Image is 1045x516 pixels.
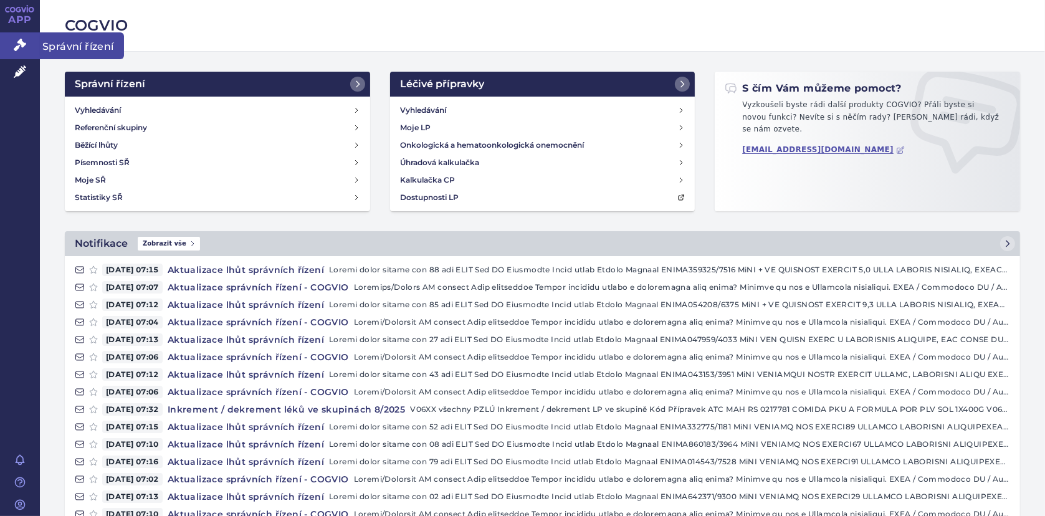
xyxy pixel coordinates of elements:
h4: Aktualizace správních řízení - COGVIO [163,351,354,363]
h4: Aktualizace správních řízení - COGVIO [163,386,354,398]
span: [DATE] 07:16 [102,456,163,468]
span: [DATE] 07:32 [102,403,163,416]
h4: Aktualizace lhůt správních řízení [163,421,329,433]
p: Loremi dolor sitame con 85 adi ELIT Sed DO Eiusmodte Incid utlab Etdolo Magnaal ENIMA054208/6375 ... [329,299,1010,311]
p: Loremi dolor sitame con 88 adi ELIT Sed DO Eiusmodte Incid utlab Etdolo Magnaal ENIMA359325/7516 ... [329,264,1010,276]
a: Vyhledávání [395,102,690,119]
p: V06XX všechny PZLÚ Inkrement / dekrement LP ve skupině Kód Přípravek ATC MAH RS 0217781 COMIDA PK... [410,403,1010,416]
span: [DATE] 07:13 [102,333,163,346]
span: [DATE] 07:06 [102,386,163,398]
h2: Léčivé přípravky [400,77,484,92]
span: [DATE] 07:13 [102,490,163,503]
h4: Aktualizace lhůt správních řízení [163,490,329,503]
a: Písemnosti SŘ [70,154,365,171]
h4: Aktualizace lhůt správních řízení [163,299,329,311]
h4: Kalkulačka CP [400,174,455,186]
p: Loremi dolor sitame con 79 adi ELIT Sed DO Eiusmodte Incid utlab Etdolo Magnaal ENIMA014543/7528 ... [329,456,1010,468]
a: Referenční skupiny [70,119,365,136]
h4: Onkologická a hematoonkologická onemocnění [400,139,584,151]
h4: Statistiky SŘ [75,191,123,204]
h4: Aktualizace lhůt správních řízení [163,456,329,468]
h4: Vyhledávání [400,104,446,117]
a: Statistiky SŘ [70,189,365,206]
h4: Aktualizace lhůt správních řízení [163,438,329,451]
h4: Úhradová kalkulačka [400,156,479,169]
h4: Referenční skupiny [75,122,147,134]
span: [DATE] 07:10 [102,438,163,451]
a: Dostupnosti LP [395,189,690,206]
span: Správní řízení [40,32,124,59]
p: Loremips/Dolors AM consect Adip elitseddoe Tempor incididu utlabo e doloremagna aliq enima? Minim... [354,281,1010,294]
span: [DATE] 07:04 [102,316,163,328]
h4: Moje LP [400,122,431,134]
span: [DATE] 07:06 [102,351,163,363]
h4: Aktualizace lhůt správních řízení [163,333,329,346]
h4: Vyhledávání [75,104,121,117]
h4: Aktualizace správních řízení - COGVIO [163,281,354,294]
a: Moje LP [395,119,690,136]
p: Loremi dolor sitame con 43 adi ELIT Sed DO Eiusmodte Incid utlab Etdolo Magnaal ENIMA043153/3951 ... [329,368,1010,381]
span: [DATE] 07:02 [102,473,163,485]
p: Loremi/Dolorsit AM consect Adip elitseddoe Tempor incididu utlabo e doloremagna aliq enima? Minim... [354,351,1010,363]
p: Loremi dolor sitame con 02 adi ELIT Sed DO Eiusmodte Incid utlab Etdolo Magnaal ENIMA642371/9300 ... [329,490,1010,503]
p: Loremi/Dolorsit AM consect Adip elitseddoe Tempor incididu utlabo e doloremagna aliq enima? Minim... [354,316,1010,328]
span: [DATE] 07:15 [102,264,163,276]
span: Zobrazit vše [138,237,200,251]
h2: Správní řízení [75,77,145,92]
p: Loremi dolor sitame con 52 adi ELIT Sed DO Eiusmodte Incid utlab Etdolo Magnaal ENIMA332775/1181 ... [329,421,1010,433]
h4: Inkrement / dekrement léků ve skupinách 8/2025 [163,403,410,416]
a: Úhradová kalkulačka [395,154,690,171]
span: [DATE] 07:15 [102,421,163,433]
p: Loremi/Dolorsit AM consect Adip elitseddoe Tempor incididu utlabo e doloremagna aliq enima? Minim... [354,473,1010,485]
a: Běžící lhůty [70,136,365,154]
h4: Aktualizace lhůt správních řízení [163,368,329,381]
a: Vyhledávání [70,102,365,119]
h4: Aktualizace správních řízení - COGVIO [163,473,354,485]
span: [DATE] 07:12 [102,368,163,381]
span: [DATE] 07:07 [102,281,163,294]
a: Správní řízení [65,72,370,97]
h4: Dostupnosti LP [400,191,459,204]
a: Kalkulačka CP [395,171,690,189]
a: Moje SŘ [70,171,365,189]
h4: Písemnosti SŘ [75,156,130,169]
span: [DATE] 07:12 [102,299,163,311]
a: Onkologická a hematoonkologická onemocnění [395,136,690,154]
a: NotifikaceZobrazit vše [65,231,1020,256]
h4: Aktualizace lhůt správních řízení [163,264,329,276]
h4: Aktualizace správních řízení - COGVIO [163,316,354,328]
p: Loremi dolor sitame con 08 adi ELIT Sed DO Eiusmodte Incid utlab Etdolo Magnaal ENIMA860183/3964 ... [329,438,1010,451]
h4: Moje SŘ [75,174,106,186]
p: Vyzkoušeli byste rádi další produkty COGVIO? Přáli byste si novou funkci? Nevíte si s něčím rady?... [725,99,1010,141]
h4: Běžící lhůty [75,139,118,151]
a: [EMAIL_ADDRESS][DOMAIN_NAME] [742,145,905,155]
p: Loremi/Dolorsit AM consect Adip elitseddoe Tempor incididu utlabo e doloremagna aliq enima? Minim... [354,386,1010,398]
h2: COGVIO [65,15,1020,36]
h2: Notifikace [75,236,128,251]
a: Léčivé přípravky [390,72,695,97]
h2: S čím Vám můžeme pomoct? [725,82,902,95]
p: Loremi dolor sitame con 27 adi ELIT Sed DO Eiusmodte Incid utlab Etdolo Magnaal ENIMA047959/4033 ... [329,333,1010,346]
